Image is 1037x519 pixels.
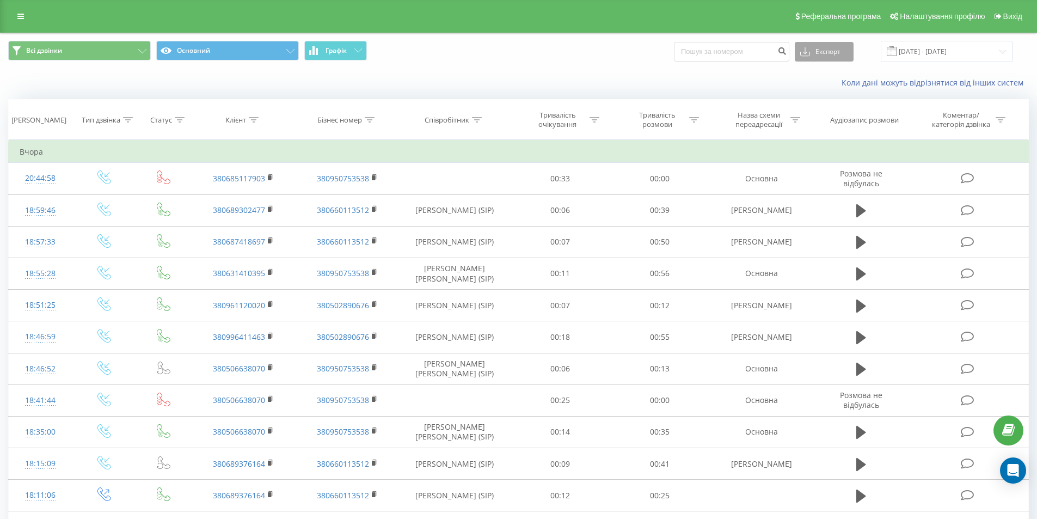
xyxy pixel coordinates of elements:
td: 00:00 [610,163,710,194]
a: 380660113512 [317,459,369,469]
td: [PERSON_NAME] [709,290,813,321]
div: Тривалість очікування [529,111,587,129]
div: Клієнт [225,115,246,125]
td: 00:35 [610,416,710,448]
div: Коментар/категорія дзвінка [929,111,993,129]
a: 380689376164 [213,459,265,469]
td: 00:13 [610,353,710,384]
a: 380996411463 [213,332,265,342]
div: 18:35:00 [20,422,62,443]
a: 380502890676 [317,332,369,342]
div: 18:41:44 [20,390,62,411]
td: 00:07 [511,226,610,258]
td: 00:55 [610,321,710,353]
button: Основний [156,41,299,60]
div: 18:11:06 [20,485,62,506]
div: 18:46:52 [20,358,62,380]
td: [PERSON_NAME] [PERSON_NAME] (SIP) [399,416,511,448]
a: 380689376164 [213,490,265,500]
td: 00:09 [511,448,610,480]
td: Основна [709,163,813,194]
td: 00:41 [610,448,710,480]
span: Графік [326,47,347,54]
td: [PERSON_NAME] (SIP) [399,321,511,353]
a: 380950753538 [317,173,369,184]
td: [PERSON_NAME] [709,194,813,226]
a: 380950753538 [317,268,369,278]
td: 00:00 [610,384,710,416]
span: Розмова не відбулась [840,168,882,188]
td: [PERSON_NAME] (SIP) [399,226,511,258]
a: Коли дані можуть відрізнятися вiд інших систем [842,77,1029,88]
span: Реферальна програма [801,12,881,21]
button: Всі дзвінки [8,41,151,60]
div: 18:59:46 [20,200,62,221]
div: [PERSON_NAME] [11,115,66,125]
div: Статус [150,115,172,125]
td: Основна [709,384,813,416]
div: Тип дзвінка [82,115,120,125]
a: 380687418697 [213,236,265,247]
div: Бізнес номер [317,115,362,125]
span: Вихід [1003,12,1022,21]
td: 00:06 [511,194,610,226]
a: 380689302477 [213,205,265,215]
input: Пошук за номером [674,42,789,62]
td: [PERSON_NAME] [PERSON_NAME] (SIP) [399,353,511,384]
div: 18:46:59 [20,326,62,347]
div: 18:15:09 [20,453,62,474]
div: Назва схеми переадресації [729,111,788,129]
td: [PERSON_NAME] [709,321,813,353]
div: Open Intercom Messenger [1000,457,1026,484]
td: 00:33 [511,163,610,194]
td: 00:12 [610,290,710,321]
div: 18:55:28 [20,263,62,284]
div: 18:57:33 [20,231,62,253]
a: 380502890676 [317,300,369,310]
div: Співробітник [425,115,469,125]
td: [PERSON_NAME] (SIP) [399,194,511,226]
a: 380950753538 [317,426,369,437]
td: [PERSON_NAME] [PERSON_NAME] (SIP) [399,258,511,289]
a: 380660113512 [317,236,369,247]
td: 00:06 [511,353,610,384]
td: [PERSON_NAME] [709,226,813,258]
a: 380506638070 [213,363,265,374]
button: Експорт [795,42,854,62]
a: 380950753538 [317,395,369,405]
a: 380961120020 [213,300,265,310]
td: 00:07 [511,290,610,321]
td: 00:39 [610,194,710,226]
td: [PERSON_NAME] (SIP) [399,290,511,321]
td: 00:50 [610,226,710,258]
a: 380631410395 [213,268,265,278]
div: Аудіозапис розмови [830,115,899,125]
td: Основна [709,353,813,384]
div: Тривалість розмови [628,111,686,129]
td: Основна [709,258,813,289]
td: 00:25 [511,384,610,416]
td: 00:56 [610,258,710,289]
td: Вчора [9,141,1029,163]
a: 380685117903 [213,173,265,184]
span: Налаштування профілю [900,12,985,21]
a: 380660113512 [317,205,369,215]
a: 380506638070 [213,395,265,405]
td: 00:11 [511,258,610,289]
td: 00:14 [511,416,610,448]
td: [PERSON_NAME] (SIP) [399,448,511,480]
a: 380660113512 [317,490,369,500]
td: 00:25 [610,480,710,511]
div: 18:51:25 [20,295,62,316]
td: [PERSON_NAME] [709,448,813,480]
span: Розмова не відбулась [840,390,882,410]
span: Всі дзвінки [26,46,62,55]
div: 20:44:58 [20,168,62,189]
td: 00:12 [511,480,610,511]
td: [PERSON_NAME] (SIP) [399,480,511,511]
a: 380950753538 [317,363,369,374]
td: Основна [709,416,813,448]
button: Графік [304,41,367,60]
a: 380506638070 [213,426,265,437]
td: 00:18 [511,321,610,353]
